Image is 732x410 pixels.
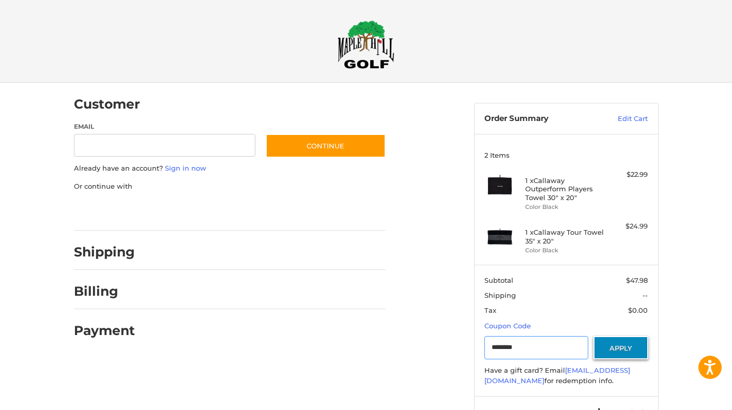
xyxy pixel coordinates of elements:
div: Have a gift card? Email for redemption info. [484,366,648,386]
span: Shipping [484,291,516,299]
div: $22.99 [607,170,648,180]
a: Edit Cart [596,114,648,124]
img: Maple Hill Golf [338,20,394,69]
h2: Customer [74,96,140,112]
button: Apply [593,336,648,359]
h3: 2 Items [484,151,648,159]
h4: 1 x Callaway Outperform Players Towel 30" x 20" [525,176,604,202]
p: Or continue with [74,181,386,192]
span: Tax [484,306,496,314]
iframe: PayPal-paylater [158,202,236,220]
h2: Billing [74,283,134,299]
h3: Order Summary [484,114,596,124]
a: [EMAIL_ADDRESS][DOMAIN_NAME] [484,366,630,385]
h2: Payment [74,323,135,339]
p: Already have an account? [74,163,386,174]
iframe: PayPal-venmo [246,202,323,220]
button: Continue [266,134,386,158]
span: -- [643,291,648,299]
label: Email [74,122,256,131]
iframe: PayPal-paypal [70,202,148,220]
a: Sign in now [165,164,206,172]
a: Coupon Code [484,322,531,330]
li: Color Black [525,246,604,255]
li: Color Black [525,203,604,211]
span: $0.00 [628,306,648,314]
iframe: Google Customer Reviews [647,382,732,410]
h2: Shipping [74,244,135,260]
h4: 1 x Callaway Tour Towel 35" x 20" [525,228,604,245]
div: $24.99 [607,221,648,232]
span: $47.98 [626,276,648,284]
span: Subtotal [484,276,513,284]
input: Gift Certificate or Coupon Code [484,336,588,359]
